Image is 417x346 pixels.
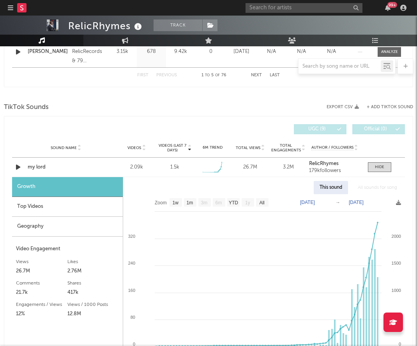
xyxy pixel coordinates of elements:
div: 1 5 76 [193,71,235,80]
div: N/A [258,48,284,56]
text: 80 [131,315,135,320]
span: Official ( 0 ) [357,127,393,132]
text: 1500 [392,261,401,265]
div: Likes [67,257,119,267]
div: 21.7k [16,288,67,297]
text: [DATE] [300,200,315,205]
span: UGC ( 9 ) [299,127,335,132]
div: RelicRhymes [68,19,144,32]
div: Views [16,257,67,267]
text: [DATE] [349,200,364,205]
text: 6m [216,200,222,205]
text: YTD [229,200,238,205]
text: 1w [173,200,179,205]
button: Official(0) [352,124,405,134]
div: Engagements / Views [16,300,67,309]
div: 6M Trend [196,145,230,151]
div: 12% [16,309,67,319]
span: Sound Name [51,146,77,150]
span: Author / Followers [311,145,353,150]
div: Shares [67,279,119,288]
input: Search for artists [246,3,362,13]
div: Comments [16,279,67,288]
button: Previous [156,73,177,77]
div: 2.76M [67,267,119,276]
div: 9.42k [168,48,193,56]
div: 2025 RelicRecords & 79 Entertainment LLC [72,38,106,66]
span: Total Views [236,146,260,150]
div: Views / 1000 Posts [67,300,119,309]
div: [DATE] [228,48,254,56]
span: TikTok Sounds [4,103,49,112]
button: UGC(9) [294,124,346,134]
span: Videos (last 7 days) [157,143,187,153]
div: 0 [197,48,224,56]
text: → [336,200,340,205]
span: to [205,74,210,77]
span: Total Engagements [271,143,301,153]
text: 1m [187,200,193,205]
div: All sounds for song [352,181,403,194]
strong: RelicRhymes [309,161,339,166]
text: 320 [128,234,135,239]
div: 2.09k [120,163,154,171]
button: Track [154,19,202,31]
div: 12.8M [67,309,119,319]
div: This sound [314,181,348,194]
input: Search by song name or URL [299,63,381,70]
div: Top Videos [12,197,123,217]
div: 3.15k [110,48,135,56]
div: 417k [67,288,119,297]
div: 3.2M [271,163,305,171]
div: 678 [139,48,164,56]
span: Videos [127,146,141,150]
div: 26.7M [16,267,67,276]
button: + Add TikTok Sound [367,105,413,109]
div: 1.5k [170,163,179,171]
button: + Add TikTok Sound [359,105,413,109]
a: RelicRhymes [309,161,360,167]
div: 26.7M [233,163,267,171]
button: Export CSV [327,105,359,109]
div: N/A [288,48,315,56]
button: First [137,73,148,77]
div: 179k followers [309,168,360,174]
a: my lord [28,163,104,171]
text: Zoom [155,200,167,205]
a: [PERSON_NAME] [28,48,68,56]
text: 1000 [392,288,401,293]
text: 1y [245,200,250,205]
button: Last [270,73,280,77]
div: Video Engagement [16,244,119,254]
div: Growth [12,177,123,197]
text: 3m [201,200,208,205]
text: All [259,200,264,205]
span: of [215,74,220,77]
button: Next [251,73,262,77]
text: 2000 [392,234,401,239]
text: 240 [128,261,135,265]
div: N/A [318,48,345,56]
text: 160 [128,288,135,293]
div: Geography [12,217,123,237]
div: 99 + [387,2,397,8]
button: 99+ [385,5,390,11]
